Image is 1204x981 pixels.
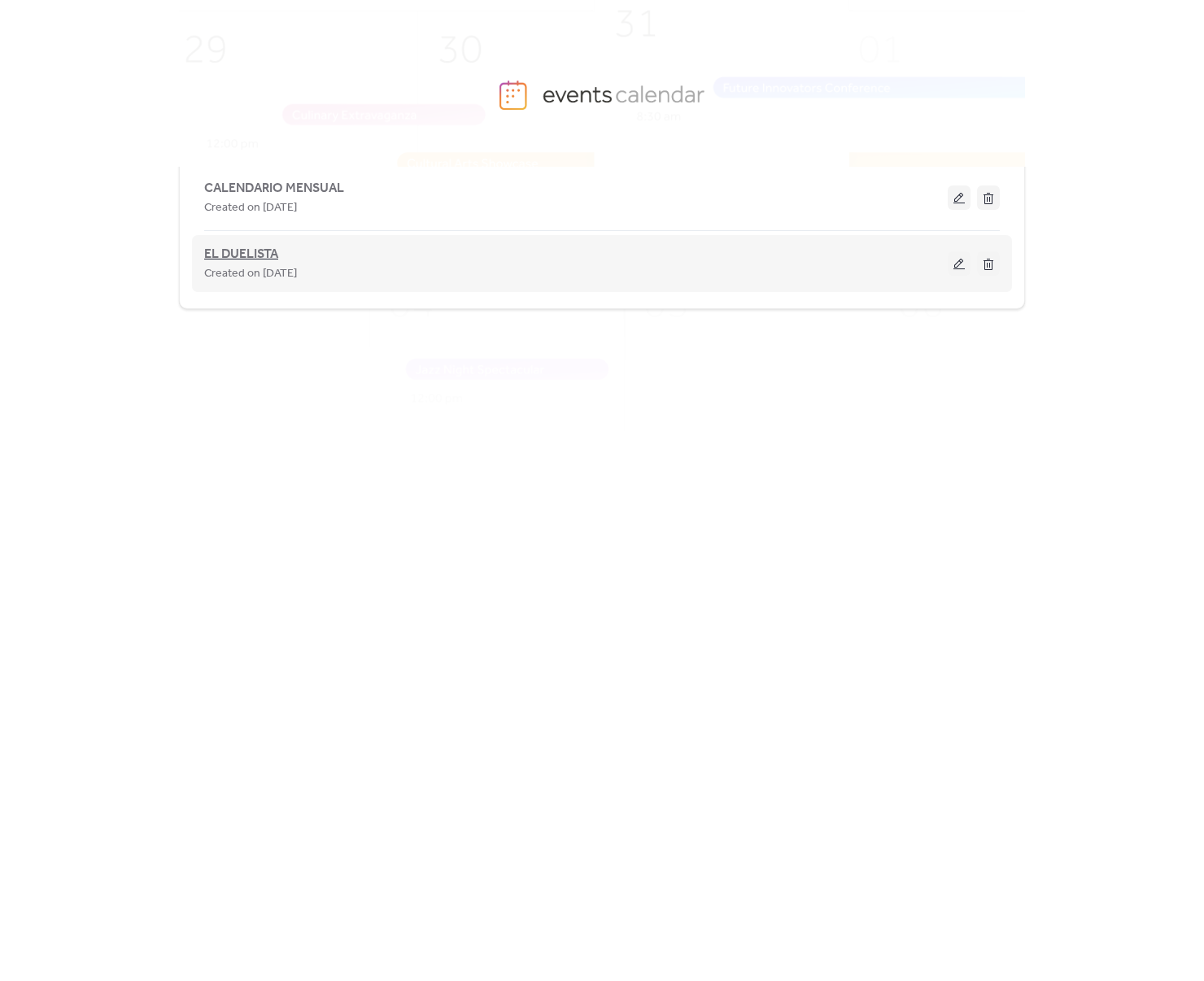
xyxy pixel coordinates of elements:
span: Created on [DATE] [204,264,297,284]
span: EL DUELISTA [204,245,278,264]
span: Created on [DATE] [204,198,297,218]
span: CALENDARIO MENSUAL [204,179,344,198]
a: CALENDARIO MENSUAL [204,184,344,193]
a: EL DUELISTA [204,250,278,259]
